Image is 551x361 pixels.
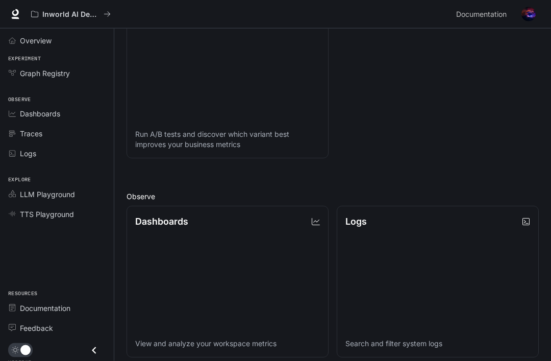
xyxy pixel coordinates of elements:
a: Graph Registry [4,64,110,82]
button: Close drawer [83,340,106,361]
span: Documentation [456,8,507,21]
p: View and analyze your workspace metrics [135,339,320,349]
a: Feedback [4,319,110,337]
p: Search and filter system logs [345,339,530,349]
span: Dark mode toggle [20,344,31,355]
span: TTS Playground [20,209,74,220]
span: Logs [20,148,36,159]
span: LLM Playground [20,189,75,200]
a: Overview [4,32,110,50]
a: Documentation [4,299,110,317]
p: Inworld AI Demos [42,10,99,19]
p: Run A/B tests and discover which variant best improves your business metrics [135,130,320,150]
span: Graph Registry [20,68,70,79]
span: Documentation [20,303,70,314]
a: Dashboards [4,105,110,123]
button: All workspaces [27,4,115,25]
a: Documentation [452,4,514,25]
p: Logs [345,215,367,229]
a: Logs [4,145,110,162]
a: Traces [4,125,110,142]
h2: Observe [127,191,539,202]
a: Graph RegistryRun A/B tests and discover which variant best improves your business metrics [127,7,329,159]
button: User avatar [518,4,539,25]
a: LLM Playground [4,185,110,203]
a: TTS Playground [4,205,110,223]
a: DashboardsView and analyze your workspace metrics [127,206,329,358]
a: LogsSearch and filter system logs [337,206,539,358]
span: Overview [20,35,52,46]
span: Traces [20,128,42,139]
p: Dashboards [135,215,188,229]
span: Dashboards [20,108,60,119]
img: User avatar [521,7,536,21]
span: Feedback [20,323,53,333]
